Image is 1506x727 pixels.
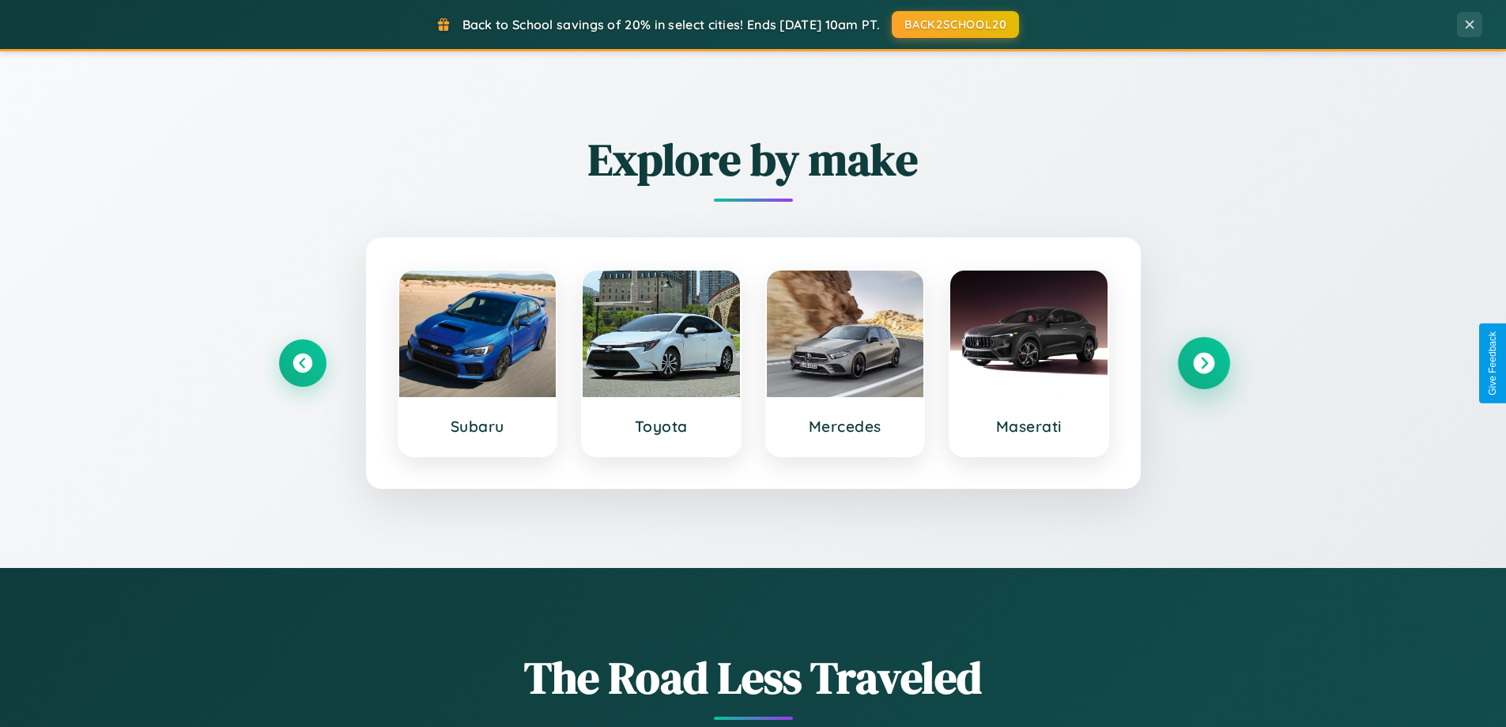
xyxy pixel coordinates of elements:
[415,417,541,436] h3: Subaru
[1487,331,1498,396] div: Give Feedback
[462,17,880,32] span: Back to School savings of 20% in select cities! Ends [DATE] 10am PT.
[279,129,1228,190] h2: Explore by make
[598,417,724,436] h3: Toyota
[279,647,1228,708] h1: The Road Less Traveled
[892,11,1019,38] button: BACK2SCHOOL20
[966,417,1092,436] h3: Maserati
[783,417,908,436] h3: Mercedes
